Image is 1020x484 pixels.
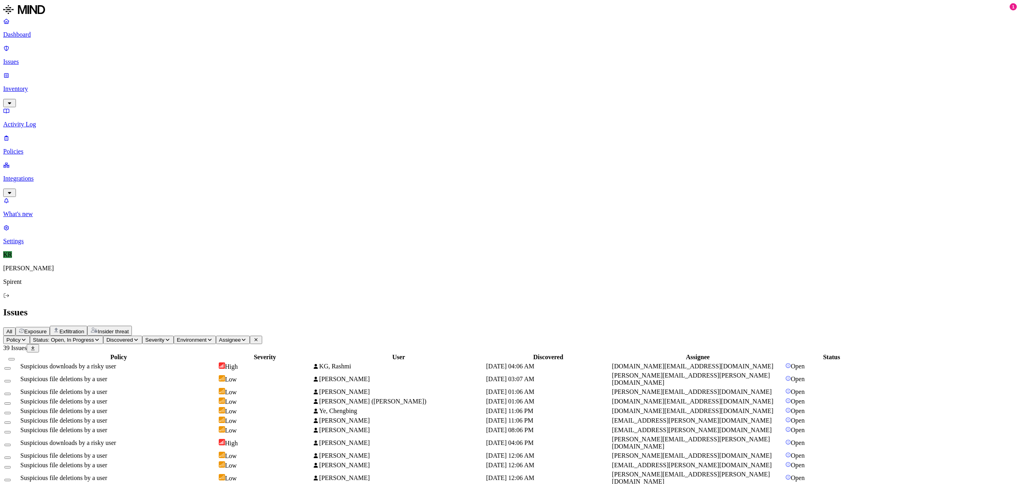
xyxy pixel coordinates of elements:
span: [DATE] 04:06 AM [486,363,534,370]
span: Low [225,475,237,482]
span: Suspicious downloads by a risky user [20,439,116,446]
span: [DOMAIN_NAME][EMAIL_ADDRESS][DOMAIN_NAME] [612,398,773,405]
button: Select row [4,431,11,433]
span: Open [791,407,805,414]
img: severity-low.svg [219,452,225,458]
span: Ye, Chengbing [319,407,357,414]
span: [PERSON_NAME][EMAIL_ADDRESS][PERSON_NAME][DOMAIN_NAME] [612,436,770,450]
button: Select row [4,380,11,382]
img: severity-high.svg [219,362,225,369]
p: Issues [3,58,1017,65]
span: Suspicious file deletions by a user [20,388,107,395]
img: severity-low.svg [219,461,225,468]
span: Open [791,427,805,433]
p: What's new [3,211,1017,218]
span: [PERSON_NAME] [319,439,370,446]
span: Suspicious file deletions by a user [20,417,107,424]
span: [DATE] 12:06 AM [486,452,534,459]
span: Exposure [24,329,47,334]
img: severity-high.svg [219,439,225,445]
span: [DATE] 11:06 PM [486,407,534,414]
span: Low [225,376,237,383]
span: Open [791,363,805,370]
span: [DOMAIN_NAME][EMAIL_ADDRESS][DOMAIN_NAME] [612,407,773,414]
span: [DATE] 08:06 PM [486,427,534,433]
h2: Issues [3,307,1017,318]
span: Policy [6,337,21,343]
span: [PERSON_NAME][EMAIL_ADDRESS][DOMAIN_NAME] [612,388,772,395]
img: status-open.svg [785,452,791,458]
span: All [6,329,12,334]
span: Suspicious file deletions by a user [20,462,107,468]
span: Suspicious file deletions by a user [20,398,107,405]
span: Environment [177,337,207,343]
p: Integrations [3,175,1017,182]
span: Low [225,427,237,434]
div: Assignee [612,354,784,361]
div: Discovered [486,354,610,361]
p: Dashboard [3,31,1017,38]
span: Low [225,398,237,405]
button: Select row [4,402,11,405]
img: MIND [3,3,45,16]
img: severity-low.svg [219,397,225,404]
img: severity-low.svg [219,375,225,382]
p: Spirent [3,278,1017,285]
span: 39 Issues [3,344,27,351]
span: High [225,363,238,370]
span: Low [225,389,237,395]
span: Open [791,474,805,481]
span: Insider threat [98,329,129,334]
span: [PERSON_NAME] [319,376,370,382]
button: Select row [4,367,11,370]
span: [DATE] 01:06 AM [486,388,534,395]
button: Select row [4,466,11,468]
img: severity-low.svg [219,407,225,413]
div: Status [785,354,878,361]
img: status-open.svg [785,474,791,480]
span: Open [791,398,805,405]
img: status-open.svg [785,363,791,368]
div: 1 [1010,3,1017,10]
span: [DATE] 04:06 PM [486,439,534,446]
span: Suspicious downloads by a risky user [20,363,116,370]
span: Open [791,388,805,395]
span: Status: Open, In Progress [33,337,94,343]
span: Low [225,462,237,469]
div: Policy [20,354,217,361]
span: Low [225,408,237,415]
div: User [313,354,484,361]
span: [DATE] 01:06 AM [486,398,534,405]
button: Select row [4,456,11,459]
span: [PERSON_NAME][EMAIL_ADDRESS][DOMAIN_NAME] [612,452,772,459]
img: severity-low.svg [219,474,225,480]
span: Suspicious file deletions by a user [20,376,107,382]
span: Open [791,417,805,424]
img: severity-low.svg [219,388,225,394]
span: Exfiltration [59,329,84,334]
span: Suspicious file deletions by a user [20,407,107,414]
button: Select row [4,393,11,395]
span: Suspicious file deletions by a user [20,427,107,433]
span: [DOMAIN_NAME][EMAIL_ADDRESS][DOMAIN_NAME] [612,363,773,370]
span: [EMAIL_ADDRESS][PERSON_NAME][DOMAIN_NAME] [612,427,772,433]
img: status-open.svg [785,439,791,445]
img: status-open.svg [785,427,791,432]
span: Discovered [106,337,133,343]
button: Select all [8,358,15,360]
span: Low [225,417,237,424]
span: [PERSON_NAME] [319,427,370,433]
button: Select row [4,479,11,481]
span: Open [791,452,805,459]
span: [PERSON_NAME] [319,388,370,395]
img: status-open.svg [785,417,791,423]
span: [PERSON_NAME] [319,462,370,468]
span: [PERSON_NAME] [319,417,370,424]
span: Severity [145,337,165,343]
span: [EMAIL_ADDRESS][PERSON_NAME][DOMAIN_NAME] [612,462,772,468]
button: Select row [4,421,11,424]
p: Inventory [3,85,1017,92]
span: [PERSON_NAME] [319,474,370,481]
span: Assignee [219,337,241,343]
button: Select row [4,444,11,446]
